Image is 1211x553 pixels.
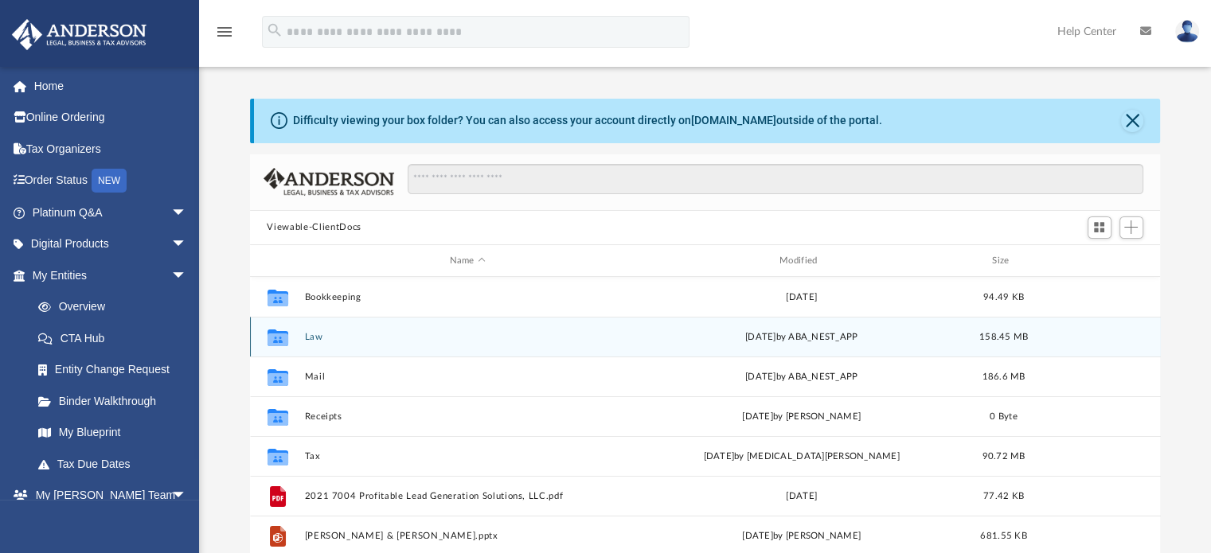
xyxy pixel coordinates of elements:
[11,102,211,134] a: Online Ordering
[171,480,203,512] span: arrow_drop_down
[267,220,361,235] button: Viewable-ClientDocs
[691,114,776,127] a: [DOMAIN_NAME]
[638,370,964,384] div: [DATE] by ABA_NEST_APP
[11,259,211,291] a: My Entitiesarrow_drop_down
[304,292,631,302] button: Bookkeeping
[11,165,211,197] a: Order StatusNEW
[980,532,1026,540] span: 681.55 KB
[304,332,631,342] button: Law
[22,322,211,354] a: CTA Hub
[22,448,211,480] a: Tax Due Dates
[638,529,964,543] div: [DATE] by [PERSON_NAME]
[7,19,151,50] img: Anderson Advisors Platinum Portal
[11,197,211,228] a: Platinum Q&Aarrow_drop_down
[304,451,631,461] button: Tax
[982,492,1023,500] span: 77.42 KB
[990,412,1018,421] span: 0 Byte
[22,417,203,449] a: My Blueprint
[638,450,964,464] div: [DATE] by [MEDICAL_DATA][PERSON_NAME]
[293,112,882,129] div: Difficulty viewing your box folder? You can also access your account directly on outside of the p...
[22,385,211,417] a: Binder Walkthrough
[11,480,203,512] a: My [PERSON_NAME] Teamarrow_drop_down
[171,259,203,292] span: arrow_drop_down
[1042,254,1154,268] div: id
[638,489,964,504] div: [DATE]
[638,410,964,424] div: [DATE] by [PERSON_NAME]
[982,452,1025,461] span: 90.72 MB
[971,254,1035,268] div: Size
[22,291,211,323] a: Overview
[215,30,234,41] a: menu
[638,330,964,345] div: by ABA_NEST_APP
[1121,110,1143,132] button: Close
[171,197,203,229] span: arrow_drop_down
[408,164,1143,194] input: Search files and folders
[1088,216,1111,239] button: Switch to Grid View
[1175,20,1199,43] img: User Pic
[11,133,211,165] a: Tax Organizers
[304,411,631,422] button: Receipts
[266,21,283,39] i: search
[92,169,127,193] div: NEW
[979,333,1027,341] span: 158.45 MB
[638,290,964,305] div: [DATE]
[171,228,203,261] span: arrow_drop_down
[304,491,631,501] button: 2021 7004 Profitable Lead Generation Solutions, LLC.pdf
[303,254,631,268] div: Name
[744,333,775,341] span: [DATE]
[304,531,631,541] button: [PERSON_NAME] & [PERSON_NAME].pptx
[256,254,296,268] div: id
[215,22,234,41] i: menu
[638,254,965,268] div: Modified
[982,372,1025,381] span: 186.6 MB
[304,372,631,382] button: Mail
[1119,216,1143,239] button: Add
[982,293,1023,302] span: 94.49 KB
[11,228,211,260] a: Digital Productsarrow_drop_down
[22,354,211,386] a: Entity Change Request
[11,70,211,102] a: Home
